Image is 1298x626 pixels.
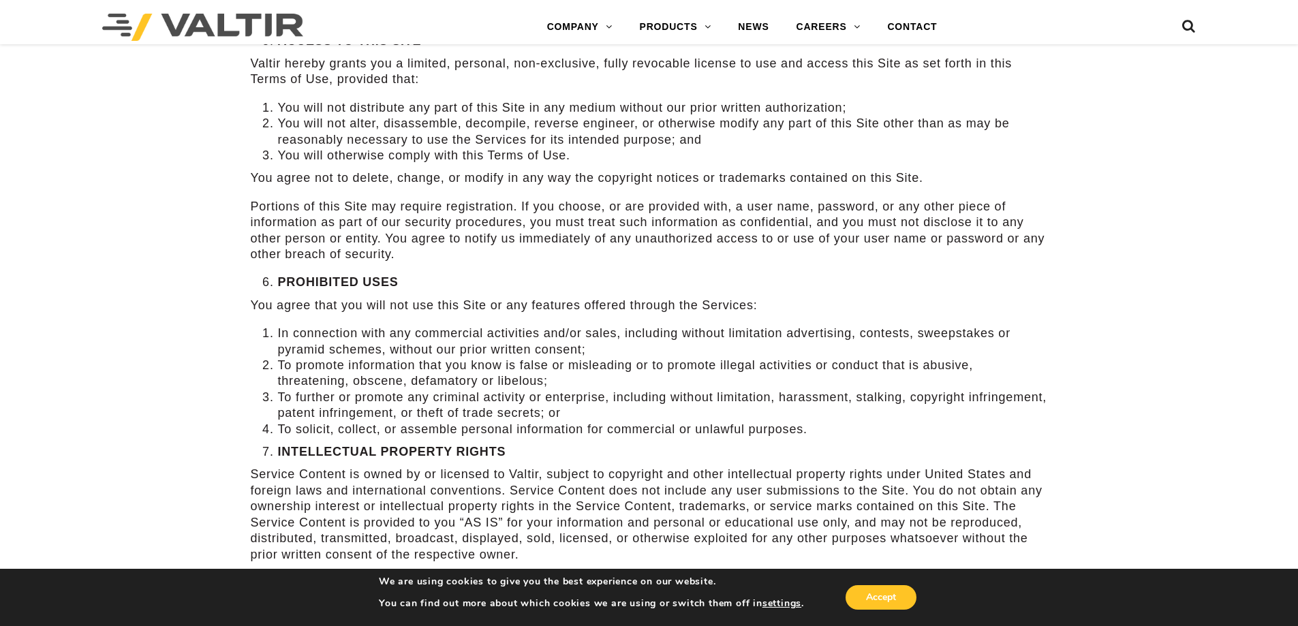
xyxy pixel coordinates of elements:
a: PRODUCTS [626,14,725,41]
p: Service Content is owned by or licensed to Valtir, subject to copyright and other intellectual pr... [251,467,1048,562]
a: CAREERS [783,14,874,41]
img: Valtir [102,14,303,41]
li: To promote information that you know is false or misleading or to promote illegal activities or c... [278,358,1048,390]
a: CONTACT [874,14,951,41]
p: Portions of this Site may require registration. If you choose, or are provided with, a user name,... [251,199,1048,263]
a: COMPANY [534,14,626,41]
button: Accept [846,585,916,610]
li: You will otherwise comply with this Terms of Use. [278,148,1048,163]
li: To further or promote any criminal activity or enterprise, including without limitation, harassme... [278,390,1048,422]
li: You will not alter, disassemble, decompile, reverse engineer, or otherwise modify any part of thi... [278,116,1048,148]
p: Valtir hereby grants you a limited, personal, non-exclusive, fully revocable license to use and a... [251,56,1048,88]
li: To solicit, collect, or assemble personal information for commercial or unlawful purposes. [278,422,1048,437]
strong: INTELLECTUAL PROPERTY RIGHTS [278,445,506,458]
p: You can find out more about which cookies we are using or switch them off in . [379,597,804,610]
a: NEWS [724,14,782,41]
strong: ACCESS TO THIS SITE [278,34,422,48]
li: You will not distribute any part of this Site in any medium without our prior written authorization; [278,100,1048,116]
strong: PROHIBITED USES [278,275,399,289]
p: You agree that you will not use this Site or any features offered through the Services: [251,298,1048,313]
li: In connection with any commercial activities and/or sales, including without limitation advertisi... [278,326,1048,358]
button: settings [762,597,801,610]
p: You agree not to delete, change, or modify in any way the copyright notices or trademarks contain... [251,170,1048,186]
p: We are using cookies to give you the best experience on our website. [379,576,804,588]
